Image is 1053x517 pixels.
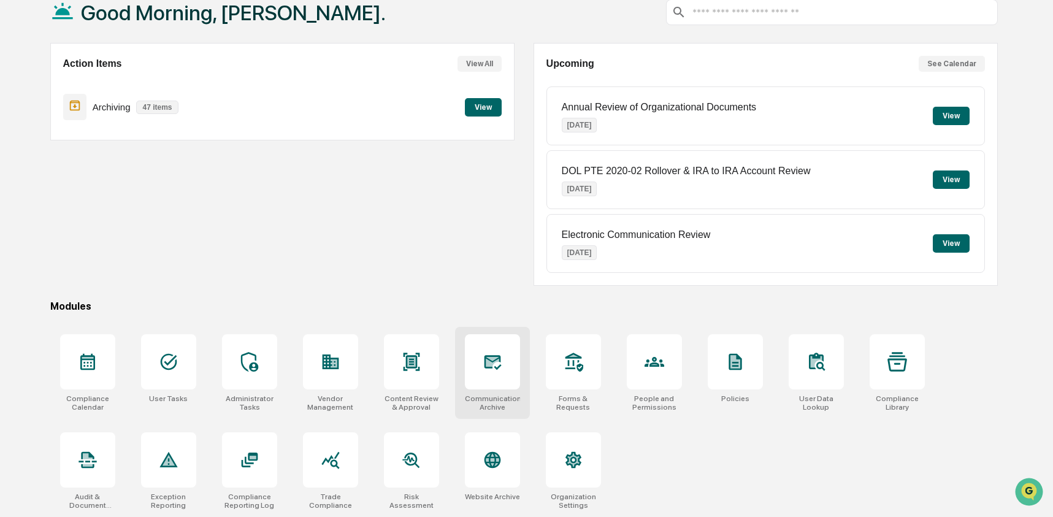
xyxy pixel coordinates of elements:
a: 🗄️Attestations [84,150,157,172]
p: DOL PTE 2020-02 Rollover & IRA to IRA Account Review [562,166,811,177]
div: We're available if you need us! [42,106,155,116]
h1: Good Morning, [PERSON_NAME]. [81,1,386,25]
span: Preclearance [25,155,79,167]
span: Pylon [122,208,148,217]
span: Data Lookup [25,178,77,190]
button: Start new chat [209,98,223,112]
button: View [933,107,970,125]
button: See Calendar [919,56,985,72]
a: Powered byPylon [86,207,148,217]
p: How can we help? [12,26,223,45]
div: Forms & Requests [546,394,601,412]
div: 🔎 [12,179,22,189]
a: View [465,101,502,112]
h2: Upcoming [546,58,594,69]
div: User Data Lookup [789,394,844,412]
div: Content Review & Approval [384,394,439,412]
div: Risk Assessment [384,492,439,510]
div: Administrator Tasks [222,394,277,412]
p: [DATE] [562,118,597,132]
div: People and Permissions [627,394,682,412]
a: 🔎Data Lookup [7,173,82,195]
div: Compliance Reporting Log [222,492,277,510]
div: Compliance Library [870,394,925,412]
p: 47 items [136,101,178,114]
div: Modules [50,301,998,312]
p: Archiving [93,102,131,112]
img: 1746055101610-c473b297-6a78-478c-a979-82029cc54cd1 [12,94,34,116]
div: 🗄️ [89,156,99,166]
p: Electronic Communication Review [562,229,711,240]
button: View [933,170,970,189]
div: Organization Settings [546,492,601,510]
div: Start new chat [42,94,201,106]
span: Attestations [101,155,152,167]
button: View [933,234,970,253]
div: Website Archive [465,492,520,501]
p: [DATE] [562,245,597,260]
div: Vendor Management [303,394,358,412]
iframe: Open customer support [1014,477,1047,510]
div: Compliance Calendar [60,394,115,412]
div: User Tasks [149,394,188,403]
button: View [465,98,502,117]
div: 🖐️ [12,156,22,166]
h2: Action Items [63,58,122,69]
p: [DATE] [562,182,597,196]
div: Communications Archive [465,394,520,412]
button: View All [458,56,502,72]
a: 🖐️Preclearance [7,150,84,172]
div: Policies [721,394,749,403]
div: Audit & Document Logs [60,492,115,510]
div: Exception Reporting [141,492,196,510]
div: Trade Compliance [303,492,358,510]
p: Annual Review of Organizational Documents [562,102,757,113]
